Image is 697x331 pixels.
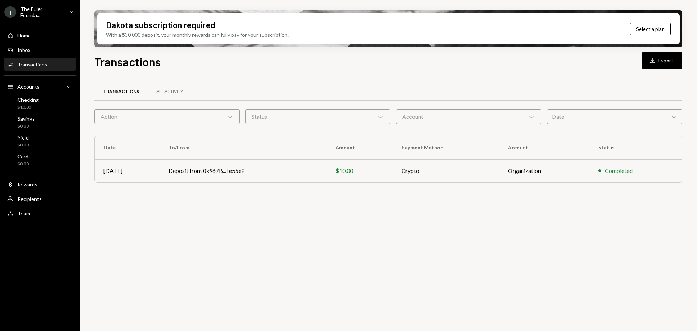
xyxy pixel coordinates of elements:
a: Home [4,29,76,42]
div: Inbox [17,47,30,53]
a: Team [4,207,76,220]
th: Amount [327,136,393,159]
td: Deposit from 0x967B...Fe55e2 [160,159,327,182]
a: Savings$0.00 [4,113,76,131]
th: To/From [160,136,327,159]
div: $0.00 [17,123,35,129]
div: Recipients [17,196,42,202]
th: Date [95,136,160,159]
div: Transactions [103,89,139,95]
div: Savings [17,116,35,122]
div: Account [396,109,541,124]
div: Action [94,109,240,124]
div: Status [245,109,391,124]
div: All Activity [156,89,183,95]
h1: Transactions [94,55,161,69]
div: Date [547,109,682,124]
div: Completed [605,166,633,175]
a: Cards$0.00 [4,151,76,169]
div: $0.00 [17,142,29,148]
div: Transactions [17,61,47,68]
a: Checking$10.00 [4,94,76,112]
a: Transactions [4,58,76,71]
div: Team [17,210,30,217]
th: Account [499,136,589,159]
div: Checking [17,97,39,103]
button: Export [642,52,682,69]
div: Dakota subscription required [106,19,215,31]
a: Yield$0.00 [4,132,76,150]
div: Cards [17,153,31,160]
a: Recipients [4,192,76,205]
th: Status [590,136,682,159]
div: Rewards [17,181,37,187]
div: $0.00 [17,161,31,167]
div: T [4,6,16,18]
div: Accounts [17,84,40,90]
a: Inbox [4,43,76,56]
a: All Activity [148,82,192,101]
div: $10.00 [335,166,384,175]
div: $10.00 [17,104,39,110]
td: Organization [499,159,589,182]
div: With a $30,000 deposit, your monthly rewards can fully pay for your subscription. [106,31,289,39]
div: The Euler Founda... [20,6,63,18]
a: Transactions [94,82,148,101]
div: Home [17,32,31,39]
button: Select a plan [630,23,671,35]
div: Yield [17,134,29,141]
th: Payment Method [393,136,499,159]
td: Crypto [393,159,499,182]
a: Rewards [4,178,76,191]
div: [DATE] [103,166,151,175]
a: Accounts [4,80,76,93]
